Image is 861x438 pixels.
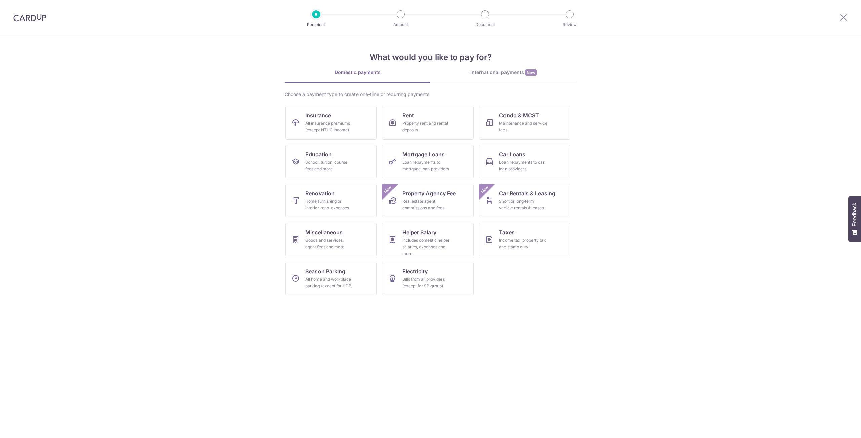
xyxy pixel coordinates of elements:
div: All insurance premiums (except NTUC Income) [305,120,354,133]
span: Miscellaneous [305,228,343,236]
div: Income tax, property tax and stamp duty [499,237,548,250]
p: Recipient [291,21,341,28]
span: New [479,184,490,195]
button: Feedback - Show survey [848,196,861,242]
div: All home and workplace parking (except for HDB) [305,276,354,289]
a: RentProperty rent and rental deposits [382,106,474,140]
a: EducationSchool, tuition, course fees and more [285,145,377,178]
span: Helper Salary [402,228,436,236]
a: Car Rentals & LeasingShort or long‑term vehicle rentals & leasesNew [479,184,570,217]
span: New [525,69,537,76]
div: School, tuition, course fees and more [305,159,354,172]
a: Property Agency FeeReal estate agent commissions and feesNew [382,184,474,217]
a: Mortgage LoansLoan repayments to mortgage loan providers [382,145,474,178]
div: Loan repayments to mortgage loan providers [402,159,451,172]
a: ElectricityBills from all providers (except for SP group) [382,262,474,295]
p: Document [460,21,510,28]
a: RenovationHome furnishing or interior reno-expenses [285,184,377,217]
span: Insurance [305,111,331,119]
div: Short or long‑term vehicle rentals & leases [499,198,548,211]
a: Season ParkingAll home and workplace parking (except for HDB) [285,262,377,295]
span: Car Rentals & Leasing [499,189,555,197]
a: TaxesIncome tax, property tax and stamp duty [479,223,570,256]
div: Goods and services, agent fees and more [305,237,354,250]
div: International payments [430,69,576,76]
span: New [382,184,394,195]
span: Season Parking [305,267,345,275]
a: Car LoansLoan repayments to car loan providers [479,145,570,178]
div: Loan repayments to car loan providers [499,159,548,172]
div: Bills from all providers (except for SP group) [402,276,451,289]
a: Condo & MCSTMaintenance and service fees [479,106,570,140]
div: Choose a payment type to create one-time or recurring payments. [285,91,576,98]
a: InsuranceAll insurance premiums (except NTUC Income) [285,106,377,140]
div: Maintenance and service fees [499,120,548,133]
span: Electricity [402,267,428,275]
a: Helper SalaryIncludes domestic helper salaries, expenses and more [382,223,474,256]
span: Mortgage Loans [402,150,445,158]
div: Real estate agent commissions and fees [402,198,451,211]
p: Amount [376,21,425,28]
span: Condo & MCST [499,111,539,119]
span: Renovation [305,189,335,197]
img: CardUp [13,13,46,22]
span: Education [305,150,332,158]
div: Property rent and rental deposits [402,120,451,133]
h4: What would you like to pay for? [285,51,576,64]
span: Car Loans [499,150,525,158]
span: Rent [402,111,414,119]
span: Property Agency Fee [402,189,456,197]
div: Includes domestic helper salaries, expenses and more [402,237,451,257]
span: Feedback [852,203,858,226]
a: MiscellaneousGoods and services, agent fees and more [285,223,377,256]
div: Domestic payments [285,69,430,76]
span: Taxes [499,228,515,236]
p: Review [545,21,595,28]
div: Home furnishing or interior reno-expenses [305,198,354,211]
